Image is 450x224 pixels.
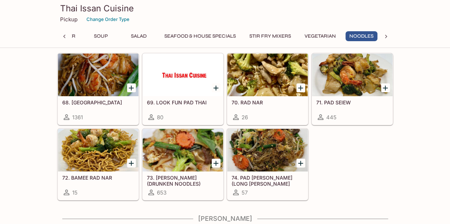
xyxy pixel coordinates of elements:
h5: 72. BAMEE RAD NAR [62,175,134,181]
a: 74. PAD [PERSON_NAME] (LONG [PERSON_NAME] NOODLE)57 [227,129,308,200]
button: Add 68. PAD THAI [127,83,136,92]
h5: 68. [GEOGRAPHIC_DATA] [62,99,134,105]
div: 68. PAD THAI [58,54,138,96]
button: Noodles [345,31,377,41]
button: Add 74. PAD WOON SEN (LONG RICE NOODLE) [296,159,305,168]
button: Add 71. PAD SEIEW [381,83,390,92]
h5: 71. PAD SEIEW [316,99,388,105]
button: Add 70. RAD NAR [296,83,305,92]
span: 26 [242,114,248,121]
a: 70. RAD NAR26 [227,53,308,125]
span: 15 [72,189,78,196]
div: 69. LOOK FUN PAD THAI [143,54,223,96]
a: 68. [GEOGRAPHIC_DATA]1361 [58,53,139,125]
button: Soup [85,31,117,41]
span: 653 [157,189,166,196]
button: Change Order Type [83,14,133,25]
a: 69. LOOK FUN PAD THAI80 [142,53,223,125]
a: 71. PAD SEIEW445 [312,53,393,125]
div: 70. RAD NAR [227,54,308,96]
div: 72. BAMEE RAD NAR [58,129,138,171]
h5: 70. RAD NAR [232,99,303,105]
h5: 73. [PERSON_NAME] (DRUNKEN NOODLES) [147,175,219,186]
h4: [PERSON_NAME] [57,215,393,223]
button: Seafood & House Specials [160,31,240,41]
div: 71. PAD SEIEW [312,54,392,96]
a: 73. [PERSON_NAME] (DRUNKEN NOODLES)653 [142,129,223,200]
button: Add 72. BAMEE RAD NAR [127,159,136,168]
p: Pickup [60,16,78,23]
button: Add 69. LOOK FUN PAD THAI [212,83,221,92]
button: Add 73. KEE MAO (DRUNKEN NOODLES) [212,159,221,168]
div: 74. PAD WOON SEN (LONG RICE NOODLE) [227,129,308,171]
a: 72. BAMEE RAD NAR15 [58,129,139,200]
span: 1361 [72,114,83,121]
span: 57 [242,189,248,196]
h5: 74. PAD [PERSON_NAME] (LONG [PERSON_NAME] NOODLE) [232,175,303,186]
h5: 69. LOOK FUN PAD THAI [147,99,219,105]
button: Stir Fry Mixers [245,31,295,41]
span: 445 [326,114,337,121]
button: Salad [123,31,155,41]
button: Vegetarian [301,31,340,41]
span: 80 [157,114,163,121]
div: 73. KEE MAO (DRUNKEN NOODLES) [143,129,223,171]
h3: Thai Issan Cuisine [60,3,390,14]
